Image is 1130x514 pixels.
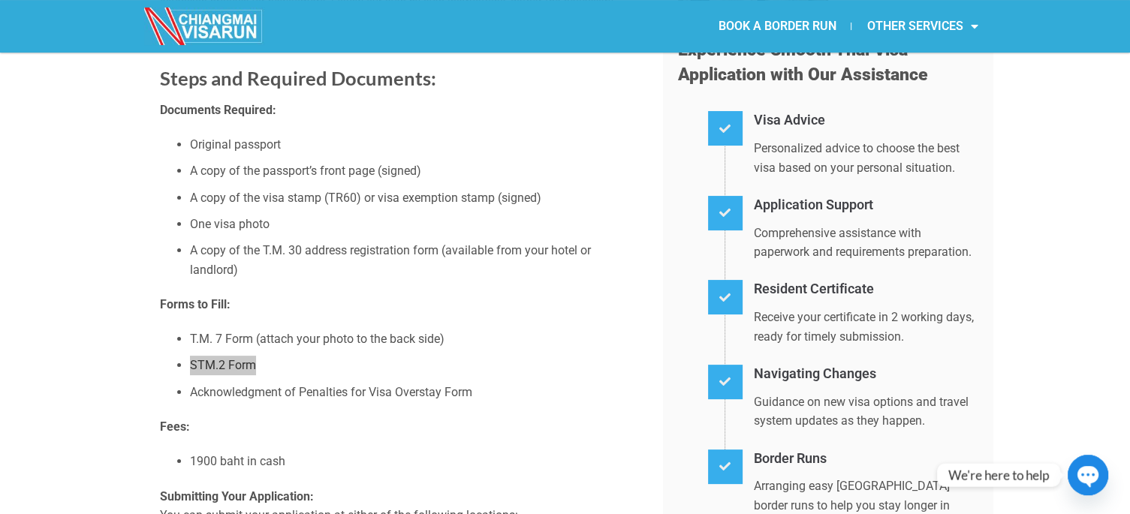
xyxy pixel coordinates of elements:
p: Guidance on new visa options and travel system updates as they happen. [754,392,978,431]
strong: Fees: [160,419,190,434]
li: One visa photo [190,215,640,234]
li: A copy of the passport’s front page (signed) [190,161,640,181]
li: A copy of the visa stamp (TR60) or visa exemption stamp (signed) [190,188,640,208]
nav: Menu [565,9,993,44]
li: T.M. 7 Form (attach your photo to the back side) [190,329,640,349]
li: Original passport [190,135,640,155]
p: Receive your certificate in 2 working days, ready for timely submission. [754,308,978,346]
h4: Navigating Changes [754,363,978,385]
li: STM.2 Form [190,356,640,375]
strong: Forms to Fill: [160,297,231,311]
strong: Documents Required: [160,103,276,117]
h4: Resident Certificate [754,278,978,300]
li: 1900 baht in cash [190,452,640,471]
li: A copy of the T.M. 30 address registration form (available from your hotel or landlord) [190,241,640,279]
p: Personalized advice to choose the best visa based on your personal situation. [754,139,978,177]
a: Border Runs [754,450,827,466]
a: OTHER SERVICES [851,9,993,44]
strong: Submitting Your Application: [160,489,314,503]
a: BOOK A BORDER RUN [703,9,851,44]
li: Acknowledgment of Penalties for Visa Overstay Form [190,383,640,402]
p: Comprehensive assistance with paperwork and requirements preparation. [754,224,978,262]
h4: Application Support [754,194,978,216]
h4: Visa Advice [754,110,978,131]
h2: Steps and Required Documents: [160,66,640,91]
